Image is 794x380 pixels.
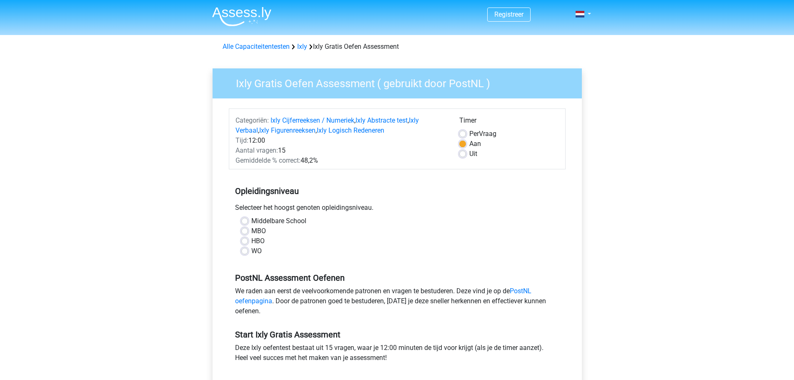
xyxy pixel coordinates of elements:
[229,146,453,156] div: 15
[317,126,384,134] a: Ixly Logisch Redeneren
[251,236,265,246] label: HBO
[229,343,566,366] div: Deze Ixly oefentest bestaat uit 15 vragen, waar je 12:00 minuten de tijd voor krijgt (als je de t...
[229,116,453,136] div: , , , ,
[459,116,559,129] div: Timer
[251,216,306,226] label: Middelbare School
[259,126,316,134] a: Ixly Figurenreeksen
[235,183,559,199] h5: Opleidingsniveau
[251,226,266,236] label: MBO
[226,74,576,90] h3: Ixly Gratis Oefen Assessment ( gebruikt door PostNL )
[271,116,354,124] a: Ixly Cijferreeksen / Numeriek
[229,286,566,320] div: We raden aan eerst de veelvoorkomende patronen en vragen te bestuderen. Deze vind je op de . Door...
[469,139,481,149] label: Aan
[229,136,453,146] div: 12:00
[235,146,278,154] span: Aantal vragen:
[469,130,479,138] span: Per
[356,116,408,124] a: Ixly Abstracte test
[251,246,262,256] label: WO
[469,129,496,139] label: Vraag
[212,7,271,26] img: Assessly
[235,136,248,144] span: Tijd:
[235,116,269,124] span: Categoriën:
[494,10,523,18] a: Registreer
[235,330,559,340] h5: Start Ixly Gratis Assessment
[235,273,559,283] h5: PostNL Assessment Oefenen
[229,156,453,166] div: 48,2%
[469,149,477,159] label: Uit
[223,43,290,50] a: Alle Capaciteitentesten
[297,43,307,50] a: Ixly
[219,42,575,52] div: Ixly Gratis Oefen Assessment
[229,203,566,216] div: Selecteer het hoogst genoten opleidingsniveau.
[235,156,301,164] span: Gemiddelde % correct:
